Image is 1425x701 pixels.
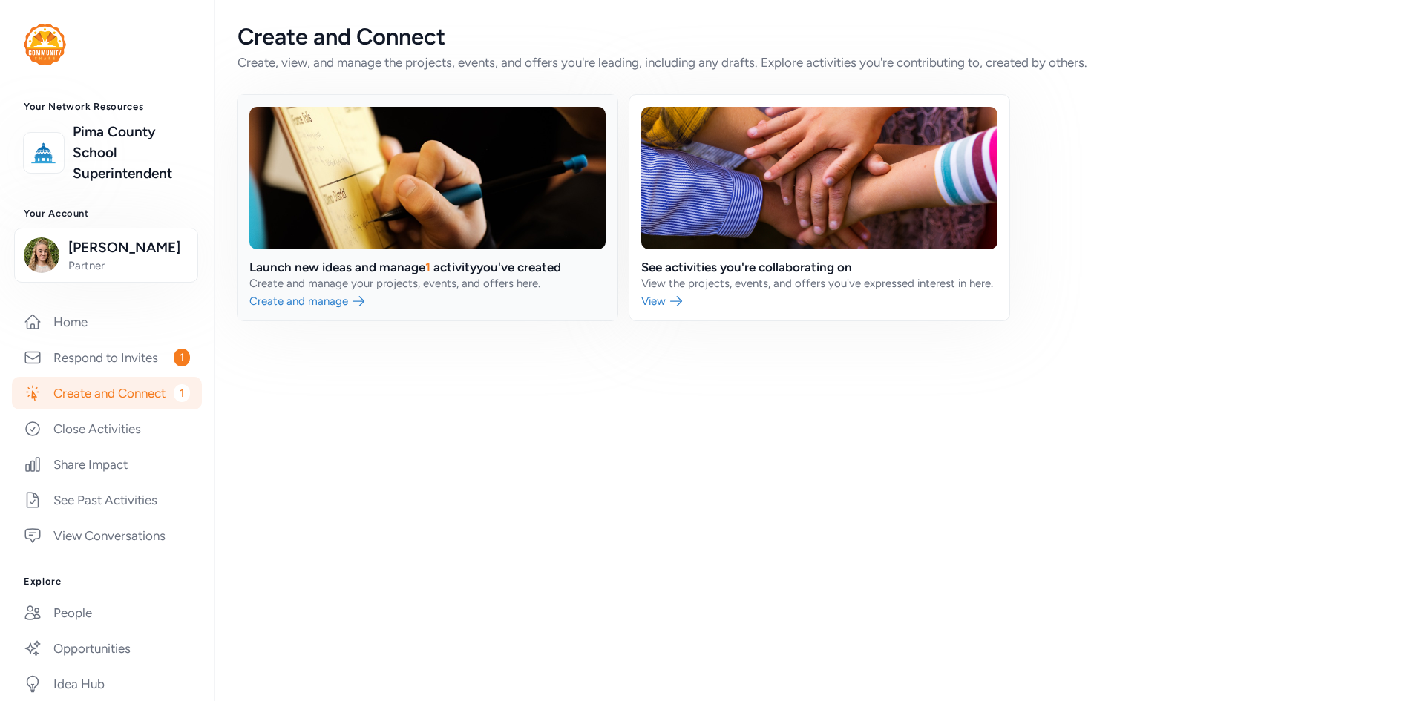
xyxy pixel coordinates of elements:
a: Share Impact [12,448,202,481]
button: [PERSON_NAME]Partner [14,228,198,283]
a: Home [12,306,202,338]
a: Close Activities [12,412,202,445]
a: Idea Hub [12,668,202,700]
h3: Explore [24,576,190,588]
span: 1 [174,349,190,366]
a: Respond to Invites1 [12,341,202,374]
h3: Your Account [24,208,190,220]
a: Create and Connect1 [12,377,202,409]
a: Pima County School Superintendent [73,122,190,184]
a: Opportunities [12,632,202,665]
span: 1 [174,384,190,402]
span: Partner [68,258,189,273]
div: Create, view, and manage the projects, events, and offers you're leading, including any drafts. E... [237,53,1401,71]
div: Create and Connect [237,24,1401,50]
img: logo [27,136,60,169]
a: People [12,596,202,629]
a: View Conversations [12,519,202,552]
span: [PERSON_NAME] [68,237,189,258]
a: See Past Activities [12,484,202,516]
h3: Your Network Resources [24,101,190,113]
img: logo [24,24,66,65]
